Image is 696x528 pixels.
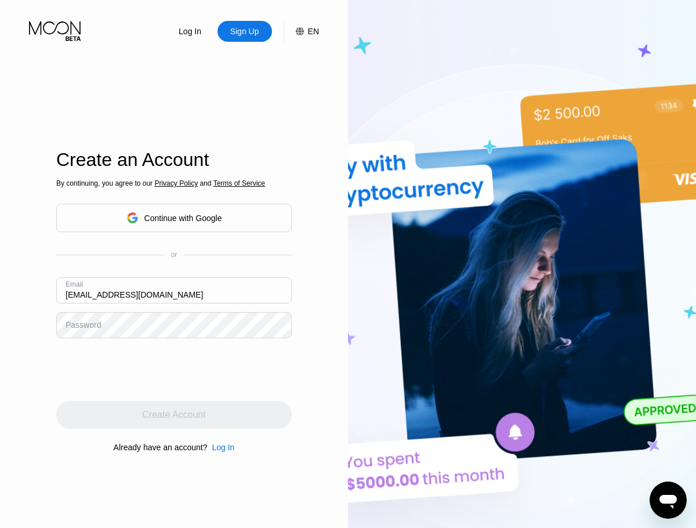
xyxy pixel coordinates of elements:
[66,280,83,288] div: Email
[56,149,292,171] div: Create an Account
[144,214,222,223] div: Continue with Google
[56,347,233,392] iframe: reCAPTCHA
[114,443,208,452] div: Already have an account?
[66,320,101,330] div: Password
[213,179,265,187] span: Terms of Service
[650,482,687,519] iframe: Button to launch messaging window
[198,179,213,187] span: and
[217,21,272,42] div: Sign Up
[56,204,292,232] div: Continue with Google
[308,27,319,36] div: EN
[177,26,202,37] div: Log In
[56,179,292,187] div: By continuing, you agree to our
[284,21,319,42] div: EN
[171,251,177,259] div: or
[212,443,234,452] div: Log In
[207,443,234,452] div: Log In
[154,179,198,187] span: Privacy Policy
[163,21,217,42] div: Log In
[229,26,260,37] div: Sign Up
